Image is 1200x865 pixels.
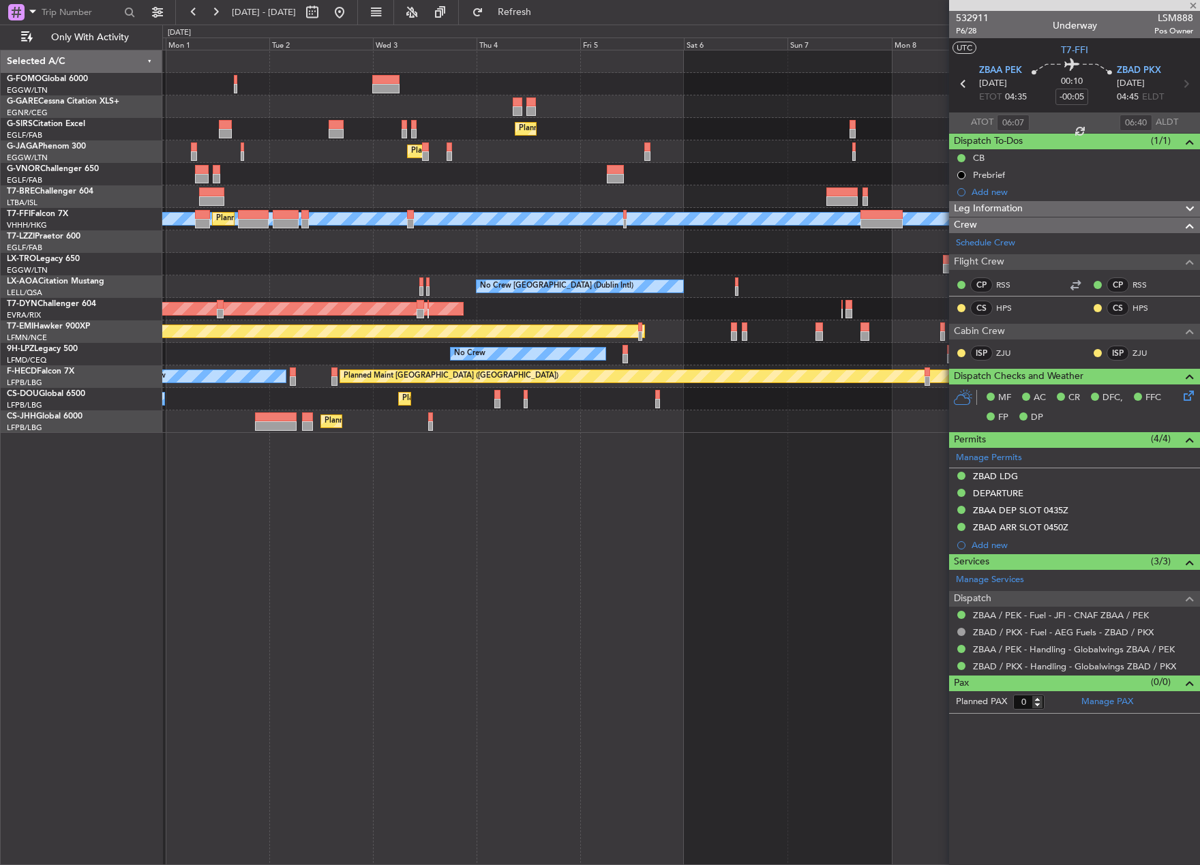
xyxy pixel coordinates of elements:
[956,237,1015,250] a: Schedule Crew
[954,432,986,448] span: Permits
[7,345,78,353] a: 9H-LPZLegacy 500
[7,300,37,308] span: T7-DYN
[7,142,86,151] a: G-JAGAPhenom 300
[7,355,46,365] a: LFMD/CEQ
[970,301,993,316] div: CS
[7,378,42,388] a: LFPB/LBG
[1107,346,1129,361] div: ISP
[973,521,1068,533] div: ZBAD ARR SLOT 0450Z
[1107,301,1129,316] div: CS
[7,288,42,298] a: LELL/QSA
[1154,25,1193,37] span: Pos Owner
[1145,391,1161,405] span: FFC
[580,37,684,50] div: Fri 5
[1081,695,1133,709] a: Manage PAX
[954,134,1023,149] span: Dispatch To-Dos
[1061,75,1083,89] span: 00:10
[7,412,82,421] a: CS-JHHGlobal 6000
[7,165,40,173] span: G-VNOR
[979,91,1002,104] span: ETOT
[7,153,48,163] a: EGGW/LTN
[1034,391,1046,405] span: AC
[973,661,1176,672] a: ZBAD / PKX - Handling - Globalwings ZBAD / PKX
[7,120,85,128] a: G-SIRSCitation Excel
[454,344,485,364] div: No Crew
[1053,18,1097,33] div: Underway
[1132,302,1163,314] a: HPS
[477,37,580,50] div: Thu 4
[7,345,34,353] span: 9H-LPZ
[998,391,1011,405] span: MF
[7,210,68,218] a: T7-FFIFalcon 7X
[466,1,547,23] button: Refresh
[7,300,96,308] a: T7-DYNChallenger 604
[1068,391,1080,405] span: CR
[7,75,88,83] a: G-FOMOGlobal 6000
[216,209,444,229] div: Planned Maint [GEOGRAPHIC_DATA] ([GEOGRAPHIC_DATA] Intl)
[1005,91,1027,104] span: 04:35
[15,27,148,48] button: Only With Activity
[7,265,48,275] a: EGGW/LTN
[973,169,1005,181] div: Prebrief
[7,277,104,286] a: LX-AOACitation Mustang
[411,141,626,162] div: Planned Maint [GEOGRAPHIC_DATA] ([GEOGRAPHIC_DATA])
[1132,279,1163,291] a: RSS
[956,573,1024,587] a: Manage Services
[7,85,48,95] a: EGGW/LTN
[954,369,1083,384] span: Dispatch Checks and Weather
[7,423,42,433] a: LFPB/LBG
[954,201,1023,217] span: Leg Information
[1151,431,1171,446] span: (4/4)
[7,390,85,398] a: CS-DOUGlobal 6500
[7,232,80,241] a: T7-LZZIPraetor 600
[402,389,617,409] div: Planned Maint [GEOGRAPHIC_DATA] ([GEOGRAPHIC_DATA])
[232,6,296,18] span: [DATE] - [DATE]
[269,37,373,50] div: Tue 2
[973,643,1175,655] a: ZBAA / PEK - Handling - Globalwings ZBAA / PEK
[972,539,1193,551] div: Add new
[7,322,90,331] a: T7-EMIHawker 900XP
[954,591,991,607] span: Dispatch
[954,254,1004,270] span: Flight Crew
[7,322,33,331] span: T7-EMI
[1132,347,1163,359] a: ZJU
[373,37,477,50] div: Wed 3
[1151,134,1171,148] span: (1/1)
[7,277,38,286] span: LX-AOA
[486,7,543,17] span: Refresh
[952,42,976,54] button: UTC
[7,175,42,185] a: EGLF/FAB
[344,366,558,386] div: Planned Maint [GEOGRAPHIC_DATA] ([GEOGRAPHIC_DATA])
[1031,411,1043,425] span: DP
[684,37,787,50] div: Sat 6
[1061,43,1088,57] span: T7-FFI
[42,2,120,22] input: Trip Number
[973,626,1154,638] a: ZBAD / PKX - Fuel - AEG Fuels - ZBAD / PKX
[970,346,993,361] div: ISP
[7,367,74,376] a: F-HECDFalcon 7X
[1156,116,1178,130] span: ALDT
[973,470,1018,482] div: ZBAD LDG
[7,220,47,230] a: VHHH/HKG
[979,64,1022,78] span: ZBAA PEK
[7,310,41,320] a: EVRA/RIX
[7,187,93,196] a: T7-BREChallenger 604
[7,130,42,140] a: EGLF/FAB
[7,243,42,253] a: EGLF/FAB
[7,210,31,218] span: T7-FFI
[1151,675,1171,689] span: (0/0)
[1117,64,1161,78] span: ZBAD PKX
[7,120,33,128] span: G-SIRS
[1117,77,1145,91] span: [DATE]
[7,198,37,208] a: LTBA/ISL
[7,255,36,263] span: LX-TRO
[7,97,38,106] span: G-GARE
[956,451,1022,465] a: Manage Permits
[973,487,1023,499] div: DEPARTURE
[7,108,48,118] a: EGNR/CEG
[7,412,36,421] span: CS-JHH
[1142,91,1164,104] span: ELDT
[7,142,38,151] span: G-JAGA
[7,187,35,196] span: T7-BRE
[1102,391,1123,405] span: DFC,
